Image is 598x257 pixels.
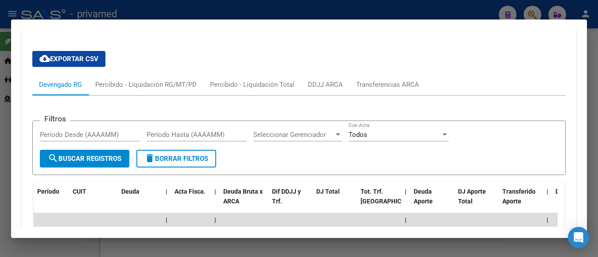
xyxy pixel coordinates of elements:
span: Buscar Registros [48,155,121,163]
span: Tot. Trf. [GEOGRAPHIC_DATA] [361,188,421,205]
mat-icon: search [48,153,58,164]
button: Buscar Registros [40,150,129,167]
datatable-header-cell: Deuda Aporte [410,182,454,221]
span: Período [37,188,59,195]
datatable-header-cell: Acta Fisca. [171,182,211,221]
span: Exportar CSV [39,55,98,63]
span: Borrar Filtros [144,155,208,163]
span: Deuda Contr. [555,188,592,195]
div: DDJJ ARCA [308,80,343,90]
datatable-header-cell: | [211,182,220,221]
span: | [214,188,216,195]
span: Seleccionar Gerenciador [253,131,334,139]
mat-icon: delete [144,153,155,164]
datatable-header-cell: Deuda Bruta x ARCA [220,182,268,221]
mat-icon: cloud_download [39,53,50,64]
span: | [547,216,548,223]
span: | [405,216,407,223]
datatable-header-cell: Deuda [118,182,162,221]
datatable-header-cell: | [543,182,552,221]
span: | [547,188,548,195]
span: Dif DDJJ y Trf. [272,188,301,205]
span: DJ Aporte Total [458,188,486,205]
span: | [405,188,407,195]
button: Exportar CSV [32,51,105,67]
datatable-header-cell: Período [34,182,69,221]
span: Deuda Bruta x ARCA [223,188,263,205]
span: Todos [349,131,367,139]
h3: Filtros [40,114,70,124]
datatable-header-cell: Transferido Aporte [499,182,543,221]
datatable-header-cell: Tot. Trf. Bruto [357,182,401,221]
datatable-header-cell: DJ Aporte Total [454,182,499,221]
span: DJ Total [316,188,340,195]
span: Deuda [121,188,140,195]
span: | [166,188,167,195]
datatable-header-cell: Dif DDJJ y Trf. [268,182,313,221]
datatable-header-cell: DJ Total [313,182,357,221]
span: | [214,216,216,223]
div: Percibido - Liquidación RG/MT/PD [95,80,197,90]
datatable-header-cell: | [401,182,410,221]
datatable-header-cell: | [162,182,171,221]
div: Devengado RG [39,80,82,90]
div: Transferencias ARCA [356,80,419,90]
span: Acta Fisca. [175,188,206,195]
span: CUIT [73,188,86,195]
div: Percibido - Liquidación Total [210,80,295,90]
datatable-header-cell: CUIT [69,182,118,221]
button: Borrar Filtros [136,150,216,167]
datatable-header-cell: Deuda Contr. [552,182,596,221]
span: Deuda Aporte [414,188,433,205]
span: Transferido Aporte [502,188,536,205]
div: Open Intercom Messenger [568,227,589,248]
span: | [166,216,167,223]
